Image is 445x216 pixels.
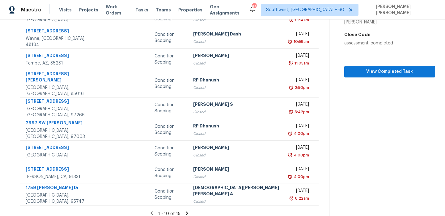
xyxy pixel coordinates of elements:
[193,166,280,174] div: [PERSON_NAME]
[193,52,280,60] div: [PERSON_NAME]
[252,4,256,10] div: 667
[26,106,99,118] div: [GEOGRAPHIC_DATA], [GEOGRAPHIC_DATA], 97266
[26,85,99,97] div: [GEOGRAPHIC_DATA], [GEOGRAPHIC_DATA], 85016
[293,60,309,66] div: 11:05am
[193,198,280,205] div: Closed
[344,40,435,46] div: assessment_completed
[210,4,242,16] span: Geo Assignments
[26,166,99,174] div: [STREET_ADDRESS]
[155,145,183,157] div: Condition Scoping
[26,28,99,35] div: [STREET_ADDRESS]
[26,144,99,152] div: [STREET_ADDRESS]
[290,101,309,109] div: [DATE]
[290,144,309,152] div: [DATE]
[288,131,293,137] img: Overdue Alarm Icon
[155,123,183,136] div: Condition Scoping
[26,127,99,140] div: [GEOGRAPHIC_DATA], [GEOGRAPHIC_DATA], 97003
[289,195,294,201] img: Overdue Alarm Icon
[26,35,99,48] div: Wayne, [GEOGRAPHIC_DATA], 48184
[193,39,280,45] div: Closed
[289,85,294,91] img: Overdue Alarm Icon
[290,188,309,195] div: [DATE]
[288,109,293,115] img: Overdue Alarm Icon
[193,109,280,115] div: Closed
[294,195,309,201] div: 8:22am
[158,212,180,216] span: 1 - 10 of 15
[59,7,72,13] span: Visits
[288,174,293,180] img: Overdue Alarm Icon
[290,31,309,39] div: [DATE]
[290,166,309,174] div: [DATE]
[26,98,99,106] div: [STREET_ADDRESS]
[26,192,99,205] div: [GEOGRAPHIC_DATA], [GEOGRAPHIC_DATA], 95747
[193,60,280,66] div: Closed
[293,131,309,137] div: 4:00pm
[106,4,128,16] span: Work Orders
[290,52,309,60] div: [DATE]
[26,52,99,60] div: [STREET_ADDRESS]
[193,174,280,180] div: Closed
[290,123,309,131] div: [DATE]
[293,174,309,180] div: 4:00pm
[193,17,280,23] div: Closed
[288,60,293,66] img: Overdue Alarm Icon
[193,152,280,158] div: Closed
[292,39,309,45] div: 10:58am
[155,53,183,65] div: Condition Scoping
[193,31,280,39] div: [PERSON_NAME] Dash
[193,85,280,91] div: Closed
[266,7,344,13] span: Southwest, [GEOGRAPHIC_DATA] + 60
[26,120,99,127] div: 2997 SW [PERSON_NAME]
[344,19,395,25] div: [PERSON_NAME]
[26,17,99,23] div: [GEOGRAPHIC_DATA]
[178,7,202,13] span: Properties
[349,68,430,76] span: View Completed Task
[344,66,435,77] button: View Completed Task
[293,109,309,115] div: 3:42pm
[294,17,309,23] div: 9:54am
[135,8,148,12] span: Tasks
[79,7,98,13] span: Projects
[289,17,294,23] img: Overdue Alarm Icon
[26,60,99,66] div: Tempe, AZ, 85281
[26,174,99,180] div: [PERSON_NAME], CA, 91331
[26,71,99,85] div: [STREET_ADDRESS][PERSON_NAME]
[155,188,183,201] div: Condition Scoping
[193,185,280,198] div: [DEMOGRAPHIC_DATA][PERSON_NAME] [PERSON_NAME] A
[344,31,435,38] h5: Close Code
[21,7,41,13] span: Maestro
[293,152,309,158] div: 4:00pm
[155,77,183,90] div: Condition Scoping
[288,152,293,158] img: Overdue Alarm Icon
[373,4,436,16] span: [PERSON_NAME] [PERSON_NAME]
[287,39,292,45] img: Overdue Alarm Icon
[193,123,280,131] div: RP Dhanush
[155,167,183,179] div: Condition Scoping
[193,77,280,85] div: RP Dhanush
[26,185,99,192] div: 1759 [PERSON_NAME] Dr
[156,7,171,13] span: Teams
[290,77,309,85] div: [DATE]
[193,101,280,109] div: [PERSON_NAME] S
[193,144,280,152] div: [PERSON_NAME]
[294,85,309,91] div: 2:50pm
[26,152,99,158] div: [GEOGRAPHIC_DATA]
[155,102,183,114] div: Condition Scoping
[155,31,183,44] div: Condition Scoping
[193,131,280,137] div: Closed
